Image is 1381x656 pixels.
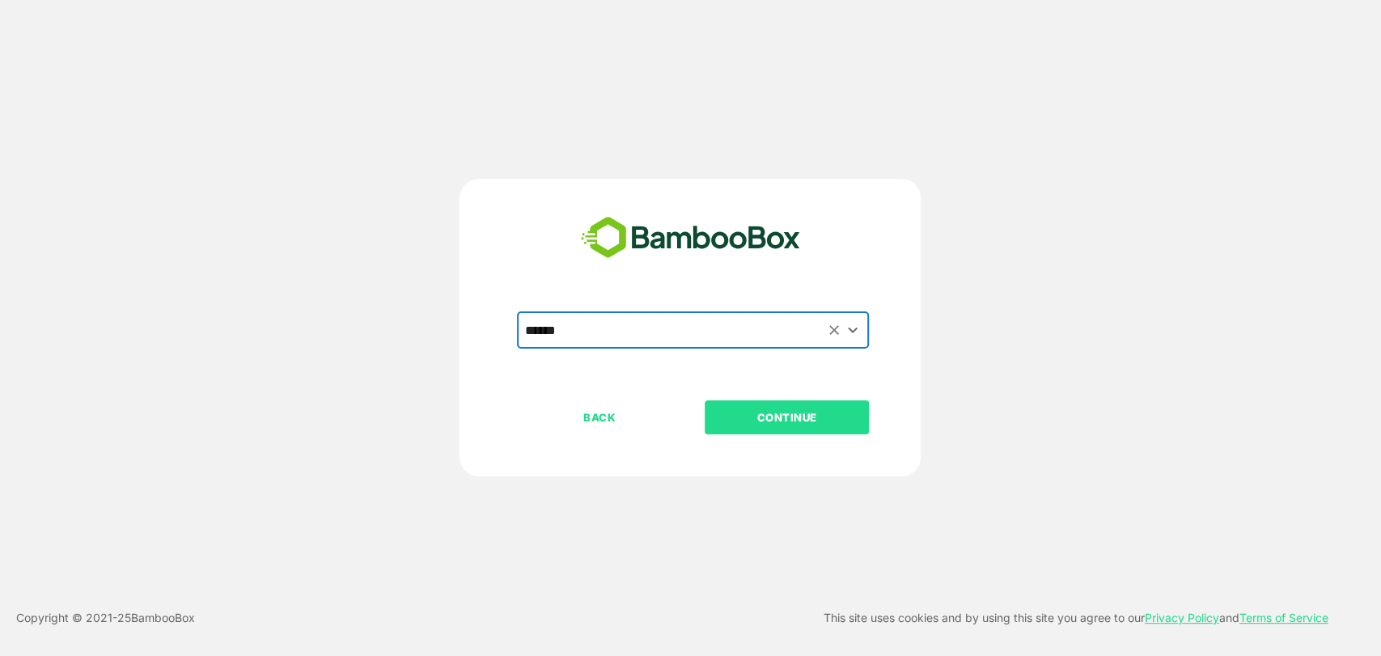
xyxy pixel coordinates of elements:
p: This site uses cookies and by using this site you agree to our and [824,608,1328,628]
img: bamboobox [572,211,809,265]
a: Privacy Policy [1145,611,1219,624]
button: Open [841,319,863,341]
button: CONTINUE [705,400,869,434]
p: BACK [519,408,680,426]
button: BACK [517,400,681,434]
p: CONTINUE [706,408,868,426]
button: Clear [824,320,843,339]
p: Copyright © 2021- 25 BambooBox [16,608,195,628]
a: Terms of Service [1239,611,1328,624]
